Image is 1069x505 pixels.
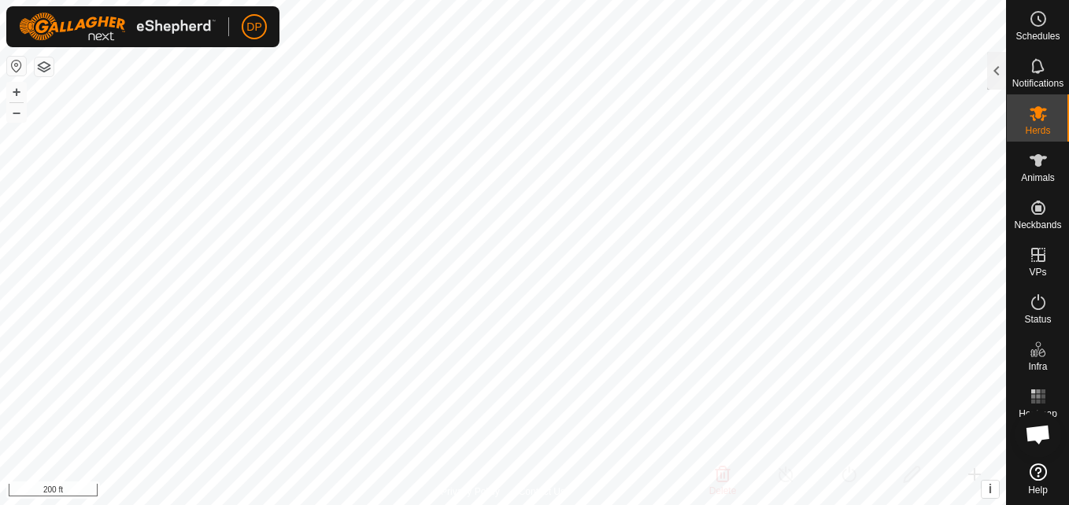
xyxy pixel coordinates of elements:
a: Contact Us [519,485,565,499]
span: Animals [1021,173,1055,182]
a: Help [1007,457,1069,501]
a: Privacy Policy [441,485,500,499]
span: Heatmap [1019,409,1057,418]
button: i [982,481,999,498]
span: Notifications [1012,79,1063,88]
span: Herds [1025,126,1050,135]
span: Infra [1028,362,1047,371]
img: Gallagher Logo [19,13,216,41]
button: + [7,83,26,101]
button: – [7,103,26,122]
button: Reset Map [7,57,26,76]
a: Open chat [1015,411,1062,458]
span: Neckbands [1014,220,1061,230]
button: Map Layers [35,57,54,76]
span: Schedules [1015,31,1060,41]
span: Status [1024,315,1051,324]
span: i [989,482,992,496]
span: DP [246,19,261,35]
span: Help [1028,485,1048,495]
span: VPs [1029,267,1046,277]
